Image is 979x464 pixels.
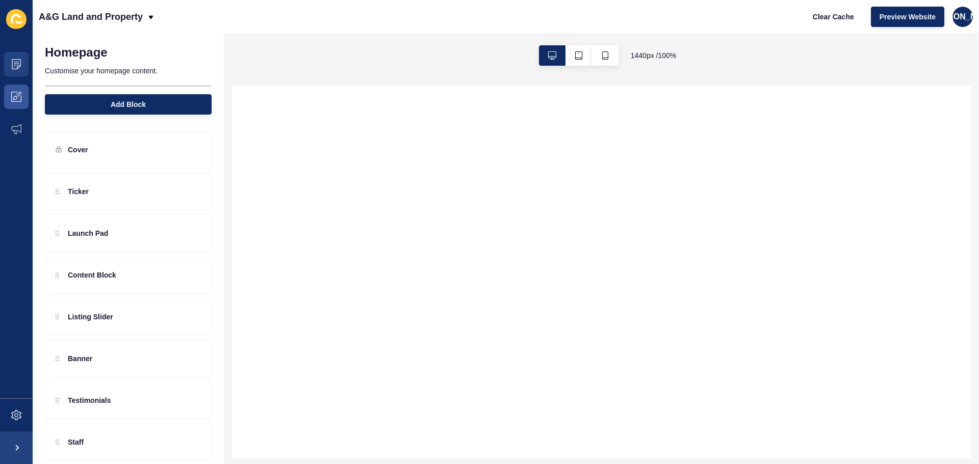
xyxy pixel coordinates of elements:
[880,12,936,22] span: Preview Website
[68,186,89,197] p: Ticker
[813,12,854,22] span: Clear Cache
[68,270,116,280] p: Content Block
[871,7,944,27] button: Preview Website
[68,395,111,405] p: Testimonials
[68,437,84,447] p: Staff
[631,50,677,61] span: 1440 px / 100 %
[45,45,108,60] h1: Homepage
[68,312,113,322] p: Listing Slider
[45,94,212,115] button: Add Block
[68,228,108,238] p: Launch Pad
[68,353,92,364] p: Banner
[111,99,146,110] span: Add Block
[45,60,212,82] p: Customise your homepage content.
[804,7,863,27] button: Clear Cache
[68,145,88,155] p: Cover
[39,4,143,30] p: A&G Land and Property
